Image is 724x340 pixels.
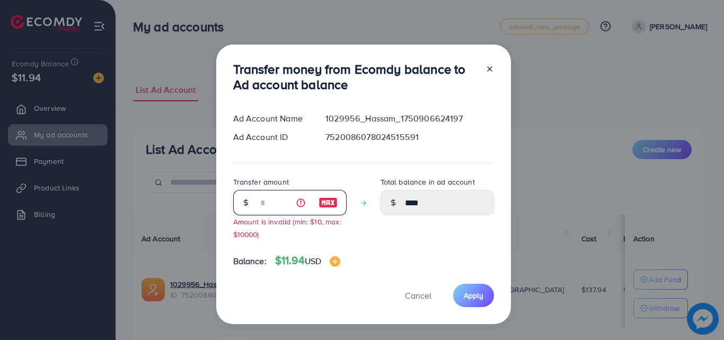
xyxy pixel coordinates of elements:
[381,177,475,187] label: Total balance in ad account
[453,284,494,307] button: Apply
[317,131,502,143] div: 7520086078024515591
[392,284,445,307] button: Cancel
[233,62,477,92] h3: Transfer money from Ecomdy balance to Ad account balance
[317,112,502,125] div: 1029956_Hassam_1750906624197
[319,196,338,209] img: image
[225,112,317,125] div: Ad Account Name
[225,131,317,143] div: Ad Account ID
[233,216,341,239] small: Amount is invalid (min: $10, max: $10000)
[464,290,483,301] span: Apply
[233,255,267,267] span: Balance:
[275,254,340,267] h4: $11.94
[330,256,340,267] img: image
[405,290,431,301] span: Cancel
[233,177,289,187] label: Transfer amount
[305,255,321,267] span: USD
